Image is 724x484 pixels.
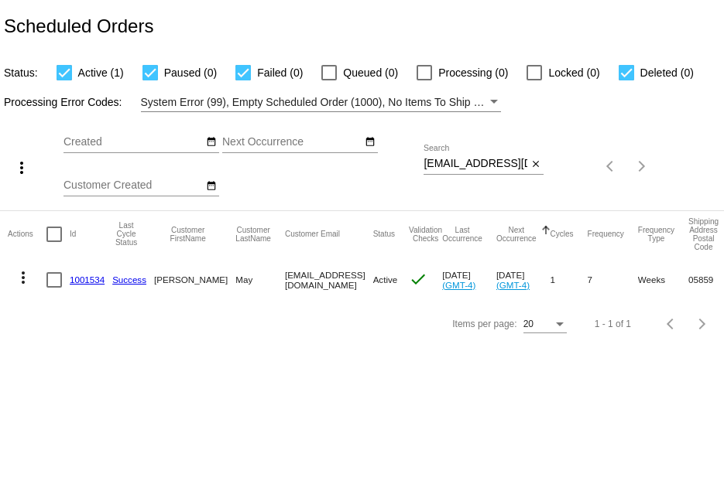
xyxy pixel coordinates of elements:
button: Change sorting for LastProcessingCycleId [112,221,140,247]
mat-cell: Weeks [638,257,688,302]
button: Next page [687,308,718,339]
mat-header-cell: Validation Checks [409,211,442,257]
h2: Scheduled Orders [4,15,153,37]
mat-cell: May [235,257,285,302]
mat-cell: 1 [551,257,588,302]
span: Paused (0) [164,63,217,82]
span: Status: [4,66,38,79]
button: Change sorting for FrequencyType [638,226,674,243]
mat-icon: close [530,158,541,171]
button: Change sorting for CustomerEmail [285,230,340,239]
div: Items per page: [452,319,516,329]
span: Queued (0) [343,63,398,82]
button: Change sorting for Cycles [551,230,574,239]
input: Customer Created [63,179,203,192]
button: Change sorting for ShippingPostcode [688,217,719,251]
mat-cell: [DATE] [442,257,496,302]
button: Clear [527,156,544,172]
button: Change sorting for CustomerFirstName [154,226,221,243]
mat-select: Items per page: [523,319,567,330]
span: Processing (0) [438,63,508,82]
mat-icon: date_range [206,136,217,148]
mat-select: Filter by Processing Error Codes [141,93,501,112]
button: Change sorting for NextOccurrenceUtc [496,226,537,243]
mat-cell: [DATE] [496,257,551,302]
mat-header-cell: Actions [8,211,46,257]
mat-icon: date_range [206,180,217,193]
a: Success [112,274,146,285]
button: Previous page [656,308,687,339]
a: (GMT-4) [496,280,530,290]
button: Change sorting for Id [70,230,76,239]
mat-icon: more_vert [12,158,31,177]
button: Change sorting for Status [373,230,395,239]
mat-icon: more_vert [14,268,33,287]
button: Change sorting for LastOccurrenceUtc [442,226,482,243]
button: Previous page [595,151,626,182]
mat-icon: date_range [365,136,376,148]
span: Processing Error Codes: [4,96,122,108]
button: Change sorting for Frequency [588,230,624,239]
mat-icon: check [409,270,427,288]
span: Active (1) [78,63,124,82]
div: 1 - 1 of 1 [595,319,631,329]
input: Search [424,158,527,170]
mat-cell: 7 [588,257,638,302]
input: Next Occurrence [222,136,362,148]
span: Active [373,274,398,285]
mat-cell: [EMAIL_ADDRESS][DOMAIN_NAME] [285,257,373,302]
span: Failed (0) [257,63,303,82]
mat-cell: [PERSON_NAME] [154,257,235,302]
button: Change sorting for CustomerLastName [235,226,271,243]
span: 20 [523,319,534,329]
a: 1001534 [70,274,105,285]
span: Locked (0) [548,63,599,82]
span: Deleted (0) [640,63,694,82]
input: Created [63,136,203,148]
button: Next page [626,151,657,182]
a: (GMT-4) [442,280,475,290]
